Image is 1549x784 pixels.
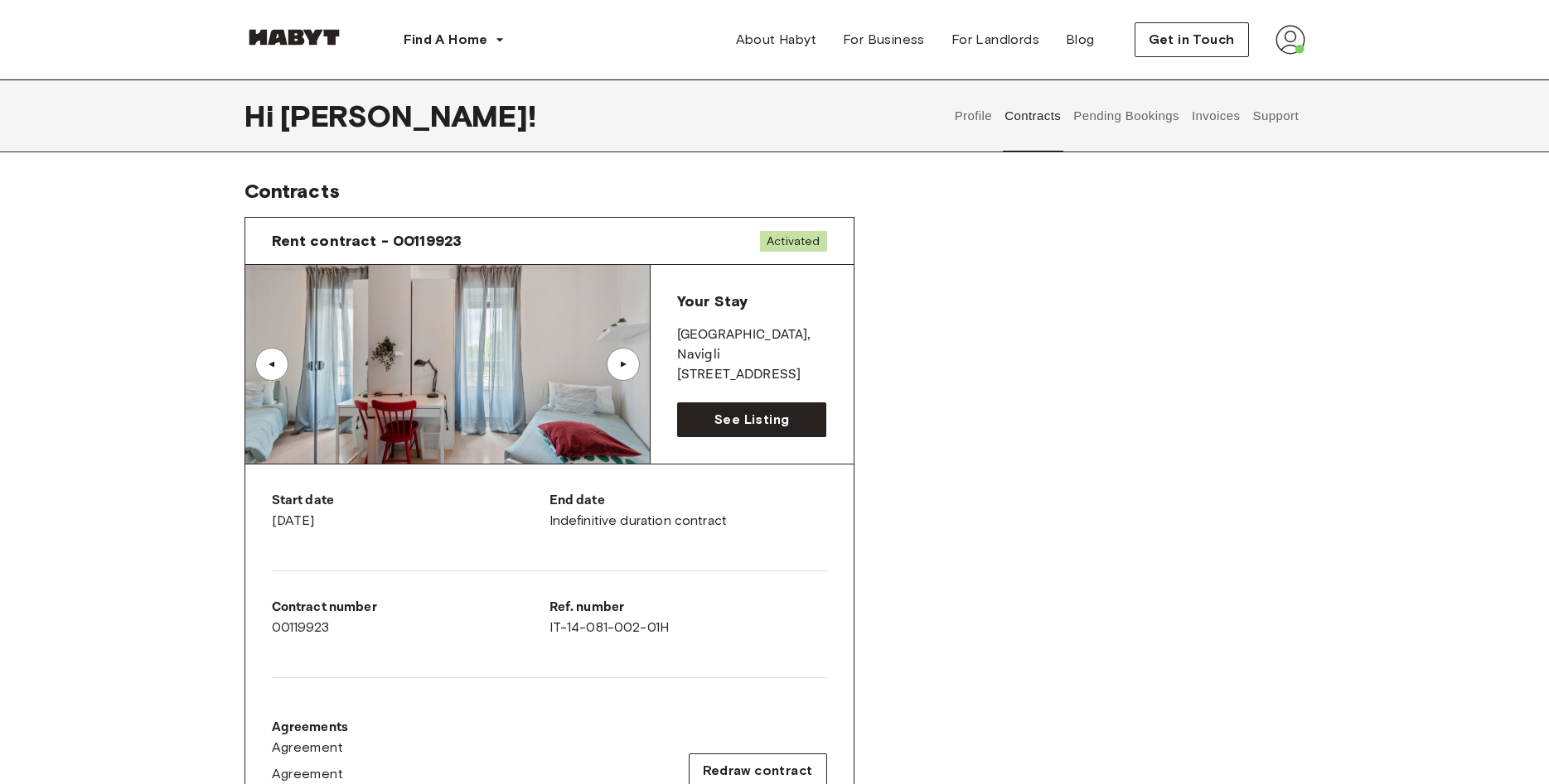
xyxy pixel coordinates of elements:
[843,30,925,50] span: For Business
[1003,79,1063,152] button: Contracts
[280,99,536,133] span: [PERSON_NAME] !
[677,292,748,310] span: Your Stay
[549,491,827,511] p: End date
[404,30,488,50] span: Find A Home
[244,99,280,133] span: Hi
[677,402,827,437] a: See Listing
[549,598,827,618] p: Ref. number
[1072,79,1182,152] button: Pending Bookings
[244,179,340,203] span: Contracts
[736,30,816,50] span: About Habyt
[830,23,938,56] a: For Business
[1149,30,1235,50] span: Get in Touch
[272,598,549,637] div: 00119923
[549,598,827,637] div: IT-14-081-002-01H
[272,491,549,511] p: Start date
[714,410,789,430] span: See Listing
[390,23,518,56] button: Find A Home
[1135,22,1249,57] button: Get in Touch
[760,231,826,252] span: Activated
[938,23,1053,56] a: For Landlords
[245,265,650,464] img: Image of the room
[272,598,549,618] p: Contract number
[1251,79,1301,152] button: Support
[1276,25,1305,55] img: avatar
[615,359,632,369] div: ▲
[1066,30,1095,50] span: Blog
[272,738,344,758] span: Agreement
[1189,79,1242,152] button: Invoices
[272,491,549,531] div: [DATE]
[244,29,344,46] img: Habyt
[703,761,813,781] span: Redraw contract
[264,359,280,369] div: ▲
[272,718,349,738] p: Agreements
[272,231,462,251] span: Rent contract - 00119923
[677,365,827,385] p: [STREET_ADDRESS]
[948,79,1305,152] div: user profile tabs
[677,325,827,365] p: [GEOGRAPHIC_DATA] , Navigli
[272,764,349,784] a: Agreement
[272,738,349,758] a: Agreement
[723,23,830,56] a: About Habyt
[1053,23,1108,56] a: Blog
[951,30,1039,50] span: For Landlords
[952,79,995,152] button: Profile
[549,491,827,531] div: Indefinitive duration contract
[272,764,344,784] span: Agreement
